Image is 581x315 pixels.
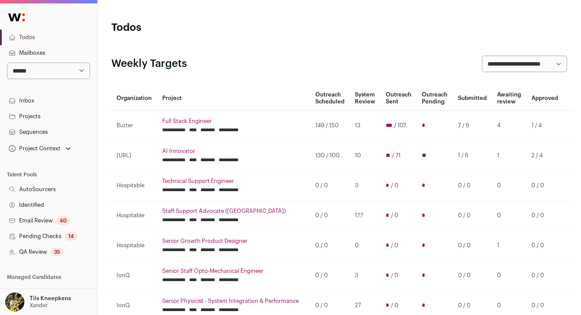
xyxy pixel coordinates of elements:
[526,86,563,111] th: Approved
[526,261,563,291] td: 0 / 0
[350,231,381,261] td: 0
[391,182,398,189] span: / 0
[381,86,417,111] th: Outreach Sent
[30,302,48,309] p: Xander
[310,231,350,261] td: 0 / 0
[310,86,350,111] th: Outreach Scheduled
[453,261,492,291] td: 0 / 0
[111,261,157,291] td: IonQ
[391,302,398,309] span: / 0
[392,152,401,159] span: / 71
[162,238,305,245] a: Senior Growth Product Designer
[453,201,492,231] td: 0 / 0
[111,86,157,111] th: Organization
[111,231,157,261] td: Hospitable
[350,261,381,291] td: 3
[350,201,381,231] td: 177
[350,86,381,111] th: System Review
[310,171,350,201] td: 0 / 0
[310,141,350,171] td: 130 / 100
[162,268,305,275] a: Senior Staff Opto-Mechanical Engineer
[417,86,453,111] th: Outreach Pending
[492,171,526,201] td: 0
[453,171,492,201] td: 0 / 0
[56,216,70,225] div: 40
[492,111,526,141] td: 4
[157,86,310,111] th: Project
[391,272,398,279] span: / 0
[453,141,492,171] td: 1 / 6
[391,242,398,249] span: / 0
[492,261,526,291] td: 0
[111,111,157,141] td: Butter
[453,111,492,141] td: 7 / 6
[65,232,77,241] div: 14
[111,141,157,171] td: [URL]
[111,21,263,35] h1: Todos
[492,86,526,111] th: Awaiting review
[526,231,563,261] td: 0 / 0
[3,9,30,26] img: Wellfound
[162,178,305,185] a: Technical Support Engineer
[492,201,526,231] td: 0
[7,143,73,155] button: Open dropdown
[350,111,381,141] td: 13
[350,141,381,171] td: 10
[526,201,563,231] td: 0 / 0
[30,295,71,302] p: Tils Kneepkens
[310,261,350,291] td: 0 / 0
[310,201,350,231] td: 0 / 0
[391,212,398,219] span: / 0
[526,141,563,171] td: 2 / 4
[526,171,563,201] td: 0 / 0
[7,145,60,152] div: Project Context
[492,141,526,171] td: 1
[111,171,157,201] td: Hospitable
[526,111,563,141] td: 1 / 4
[162,298,305,305] a: Senior Physicist - System Integration & Performance
[111,201,157,231] td: Hospitable
[394,122,406,129] span: / 107
[162,148,305,155] a: AI Innovator
[162,208,305,215] a: Staff Support Advocate ([GEOGRAPHIC_DATA])
[50,248,63,256] div: 35
[453,86,492,111] th: Submitted
[350,171,381,201] td: 3
[111,57,187,71] h2: Weekly Targets
[310,111,350,141] td: 149 / 150
[162,118,305,125] a: Full Stack Engineer
[453,231,492,261] td: 0 / 0
[492,231,526,261] td: 1
[3,292,73,312] button: Open dropdown
[5,292,24,312] img: 6689865-medium_jpg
